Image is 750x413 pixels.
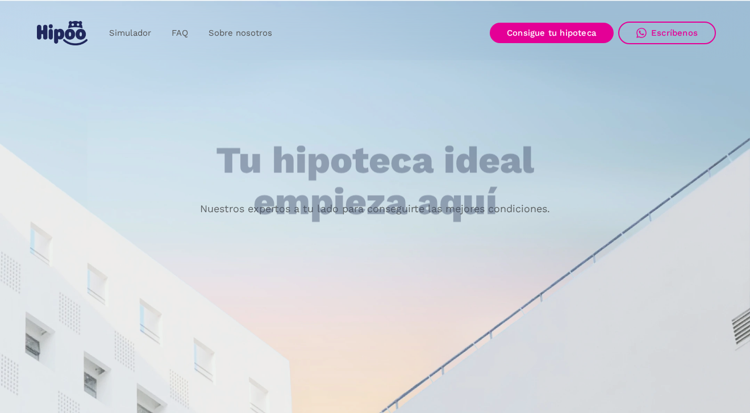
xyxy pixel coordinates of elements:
a: Sobre nosotros [198,22,282,44]
div: Escríbenos [651,28,698,38]
h1: Tu hipoteca ideal empieza aquí [160,140,590,222]
a: Escríbenos [618,22,716,44]
a: home [34,16,90,50]
a: Simulador [99,22,161,44]
a: FAQ [161,22,198,44]
a: Consigue tu hipoteca [490,23,614,43]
